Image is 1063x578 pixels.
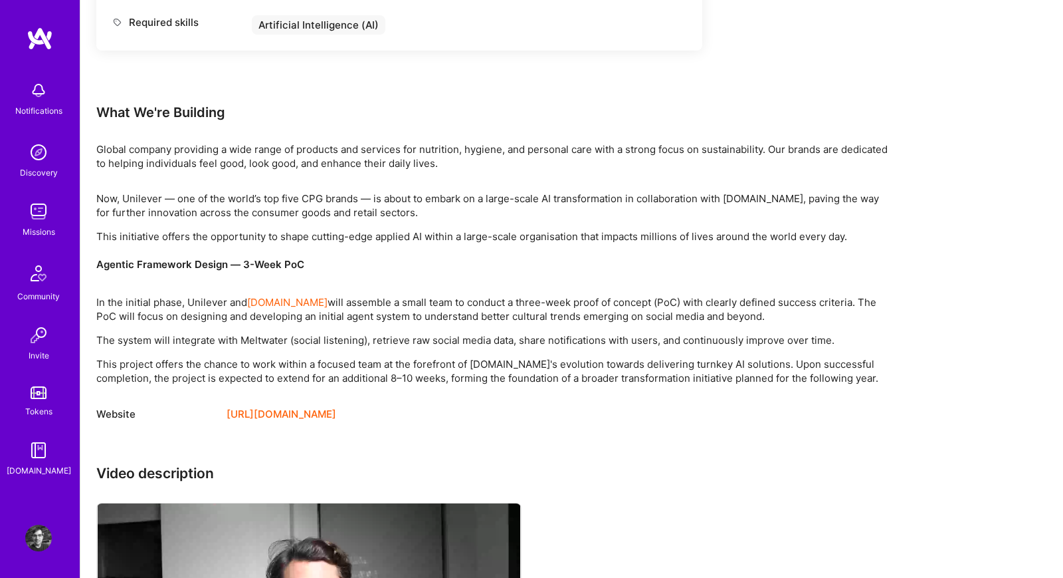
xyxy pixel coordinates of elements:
[96,104,894,121] div: What We're Building
[252,15,385,35] div: Artificial Intelligence (AI)
[247,296,328,309] a: [DOMAIN_NAME]
[112,15,245,29] div: Required skills
[25,198,52,225] img: teamwork
[96,333,894,347] p: The system will integrate with Meltwater (social listening), retrieve raw social media data, shar...
[227,406,336,422] a: [URL][DOMAIN_NAME]
[96,281,894,323] p: In the initial phase, Unilever and will assemble a small team to conduct a three-week proof of co...
[96,465,894,482] h3: Video description
[23,257,54,289] img: Community
[7,464,71,478] div: [DOMAIN_NAME]
[22,525,55,551] a: User Avatar
[15,104,62,118] div: Notifications
[96,192,894,219] p: Now, Unilever — one of the world’s top five CPG brands — is about to embark on a large-scale AI t...
[23,225,55,239] div: Missions
[96,258,304,271] strong: Agentic Framework Design — 3-Week PoC
[96,406,216,422] div: Website
[96,229,894,271] p: This initiative offers the opportunity to shape cutting-edge applied AI within a large-scale orga...
[25,322,52,349] img: Invite
[20,166,58,180] div: Discovery
[25,77,52,104] img: bell
[25,404,52,418] div: Tokens
[96,357,894,385] p: This project offers the chance to work within a focused team at the forefront of [DOMAIN_NAME]'s ...
[17,289,60,303] div: Community
[27,27,53,51] img: logo
[25,437,52,464] img: guide book
[96,142,894,170] div: Global company providing a wide range of products and services for nutrition, hygiene, and person...
[25,525,52,551] img: User Avatar
[112,17,122,27] i: icon Tag
[29,349,49,362] div: Invite
[25,139,52,166] img: discovery
[31,386,47,399] img: tokens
